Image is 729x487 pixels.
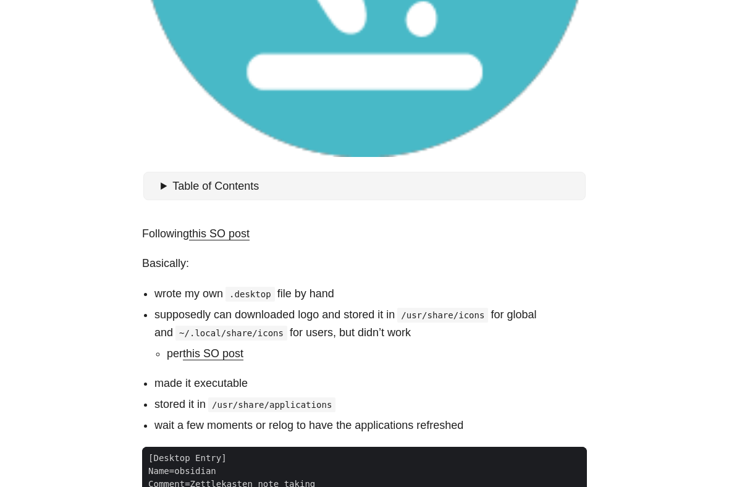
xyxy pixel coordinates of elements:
[154,306,587,362] li: supposedly can downloaded logo and stored it in for global and for users, but didn’t work
[172,180,259,192] span: Table of Contents
[225,287,275,302] code: .desktop
[154,417,587,434] li: wait a few moments or relog to have the applications refreshed
[154,285,587,303] li: wrote my own file by hand
[208,397,335,412] code: /usr/share/applications
[161,177,581,195] summary: Table of Contents
[183,347,243,360] a: this SO post
[142,255,587,273] p: Basically:
[154,375,587,392] li: made it executable
[142,225,587,243] p: Following
[142,465,222,478] span: Name=obsidian
[142,452,233,465] span: [Desktop Entry]
[189,227,250,240] a: this SO post
[397,308,488,323] code: /usr/share/icons
[175,326,287,341] code: ~/.local/share/icons
[154,396,587,413] li: stored it in
[167,345,587,363] li: per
